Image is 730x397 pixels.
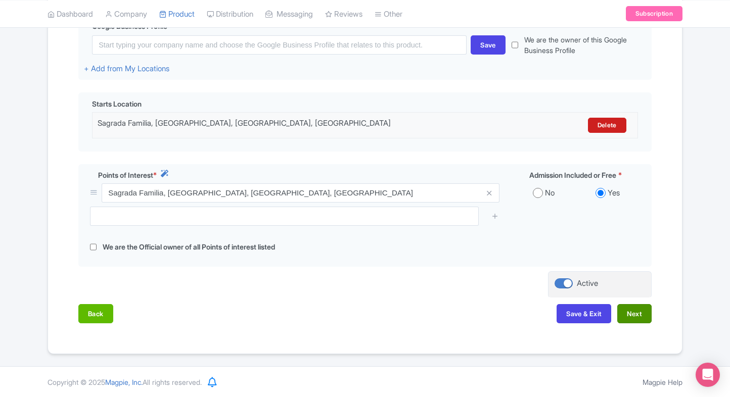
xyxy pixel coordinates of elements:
a: Subscription [626,6,682,21]
button: Back [78,304,113,323]
label: We are the Official owner of all Points of interest listed [103,241,275,253]
input: Start typing your company name and choose the Google Business Profile that relates to this product. [92,35,467,55]
a: Delete [588,118,626,133]
div: Copyright © 2025 All rights reserved. [41,377,208,387]
div: Save [471,35,506,55]
div: Active [577,278,598,289]
button: Save & Exit [557,304,611,323]
a: + Add from My Locations [84,64,169,73]
span: Magpie, Inc. [105,378,143,386]
span: Points of Interest [98,170,153,180]
span: Admission Included or Free [529,170,616,180]
div: Open Intercom Messenger [696,363,720,387]
label: We are the owner of this Google Business Profile [524,34,646,56]
label: No [545,187,555,199]
span: Starts Location [92,98,142,109]
div: Sagrada Familia, [GEOGRAPHIC_DATA], [GEOGRAPHIC_DATA], [GEOGRAPHIC_DATA] [98,118,498,133]
label: Yes [608,187,620,199]
a: Magpie Help [643,378,682,386]
button: Next [617,304,652,323]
